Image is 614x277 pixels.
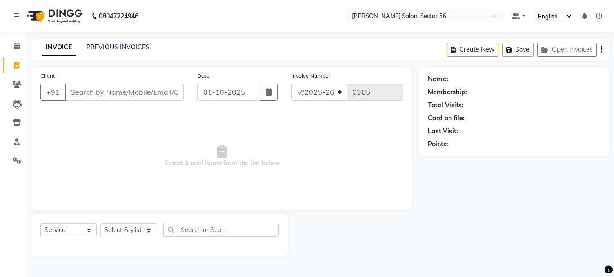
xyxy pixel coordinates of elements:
img: logo [23,4,85,29]
div: Points: [428,140,448,149]
label: Date [197,72,209,80]
input: Search or Scan [163,223,279,237]
span: Select & add items from the list below [40,111,403,201]
div: Membership: [428,88,467,97]
div: Card on file: [428,114,465,123]
div: Last Visit: [428,127,458,136]
a: PREVIOUS INVOICES [86,43,150,51]
input: Search by Name/Mobile/Email/Code [65,84,184,101]
button: Open Invoices [537,43,597,57]
label: Client [40,72,55,80]
a: INVOICE [42,40,76,56]
div: Name: [428,75,448,84]
b: 08047224946 [99,4,138,29]
button: +91 [40,84,66,101]
button: Save [502,43,534,57]
div: Total Visits: [428,101,463,110]
button: Create New [447,43,498,57]
label: Invoice Number [291,72,330,80]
